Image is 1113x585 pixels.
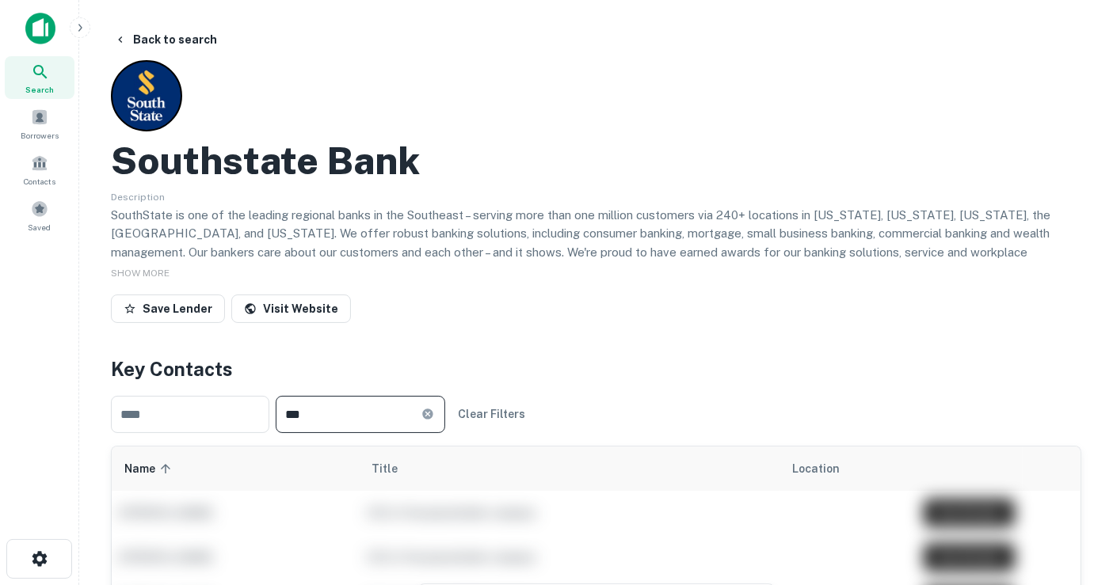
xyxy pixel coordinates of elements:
span: Search [25,83,54,96]
iframe: Chat Widget [1034,458,1113,534]
span: SHOW MORE [111,268,170,279]
a: Saved [5,194,74,237]
p: SouthState is one of the leading regional banks in the Southeast – serving more than one million ... [111,206,1081,317]
h4: Key Contacts [111,355,1081,383]
img: capitalize-icon.png [25,13,55,44]
h2: Southstate Bank [111,138,420,184]
span: Description [111,192,165,203]
a: Contacts [5,148,74,191]
span: Borrowers [21,129,59,142]
a: Borrowers [5,102,74,145]
button: Save Lender [111,294,225,323]
a: Search [5,56,74,99]
a: Visit Website [231,294,351,323]
span: Contacts [24,175,55,188]
button: Clear Filters [452,400,532,428]
button: Back to search [108,25,223,54]
span: Saved [29,221,51,234]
